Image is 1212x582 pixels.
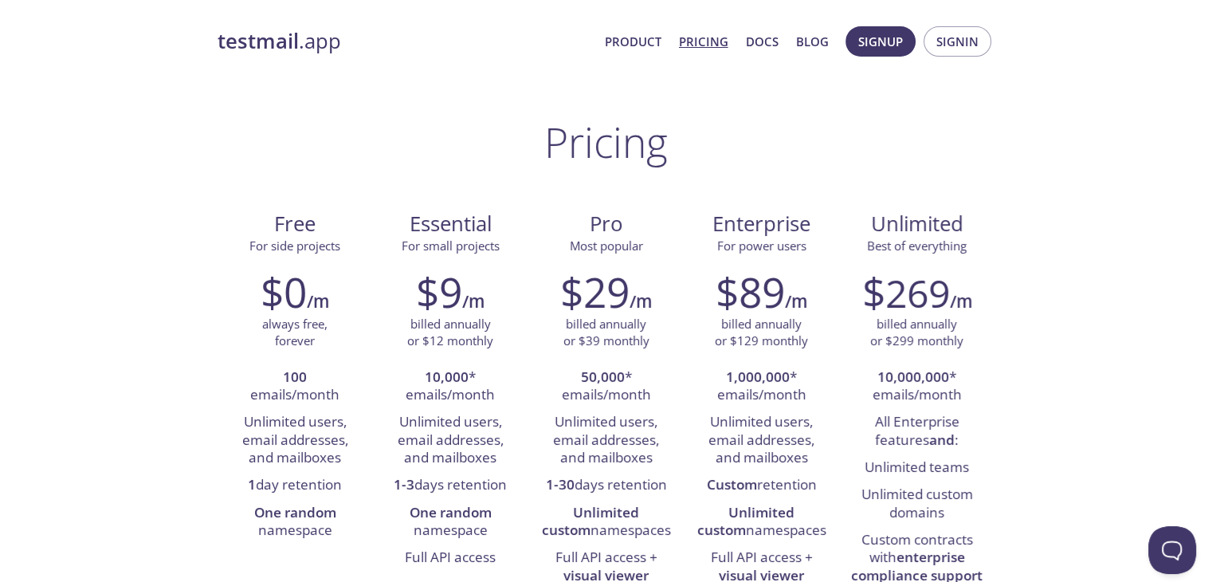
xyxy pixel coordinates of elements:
span: For power users [717,238,806,254]
span: Unlimited [871,210,963,238]
strong: 50,000 [581,368,625,386]
p: billed annually or $12 monthly [407,316,493,350]
strong: 1 [248,475,256,494]
li: * emails/month [385,364,516,410]
strong: One random [410,503,492,521]
h6: /m [462,288,484,315]
h6: /m [785,288,807,315]
li: Unlimited users, email addresses, and mailboxes [385,409,516,472]
span: For small projects [402,238,500,254]
span: Signup [858,31,903,52]
strong: Unlimited custom [542,503,640,539]
span: Signin [936,31,979,52]
h2: $89 [716,268,785,316]
strong: 10,000 [425,368,469,386]
li: emails/month [229,364,361,410]
h2: $9 [416,268,462,316]
h2: $0 [261,268,307,316]
a: testmail.app [218,28,592,55]
iframe: Help Scout Beacon - Open [1148,526,1196,574]
li: Unlimited users, email addresses, and mailboxes [229,409,361,472]
li: * emails/month [851,364,983,410]
li: retention [696,472,827,499]
span: For side projects [249,238,340,254]
li: Full API access [385,545,516,572]
span: Pro [541,210,671,238]
li: Unlimited users, email addresses, and mailboxes [540,409,672,472]
strong: testmail [218,27,299,55]
a: Docs [746,31,779,52]
li: Unlimited users, email addresses, and mailboxes [696,409,827,472]
span: Enterprise [696,210,826,238]
span: Essential [386,210,516,238]
li: * emails/month [540,364,672,410]
h6: /m [630,288,652,315]
p: always free, forever [262,316,328,350]
h6: /m [307,288,329,315]
li: namespaces [540,500,672,545]
button: Signin [924,26,991,57]
p: billed annually or $129 monthly [715,316,808,350]
li: days retention [540,472,672,499]
li: Unlimited teams [851,454,983,482]
span: Most popular [570,238,643,254]
strong: One random [254,503,336,521]
strong: Custom [707,475,757,494]
h6: /m [950,288,972,315]
li: day retention [229,472,361,499]
span: Free [230,210,360,238]
h2: $29 [560,268,630,316]
h1: Pricing [544,118,668,166]
strong: and [929,431,955,449]
li: days retention [385,472,516,499]
a: Pricing [679,31,728,52]
strong: 1-3 [394,475,414,494]
strong: 10,000,000 [877,368,949,386]
li: namespaces [696,500,827,545]
a: Product [605,31,661,52]
strong: 1-30 [546,475,575,494]
li: namespace [229,500,361,545]
li: All Enterprise features : [851,409,983,454]
strong: 1,000,000 [726,368,790,386]
span: Best of everything [867,238,967,254]
span: 269 [885,267,950,319]
p: billed annually or $299 monthly [870,316,963,350]
li: * emails/month [696,364,827,410]
strong: Unlimited custom [697,503,795,539]
button: Signup [845,26,916,57]
li: Unlimited custom domains [851,482,983,527]
a: Blog [796,31,829,52]
strong: 100 [283,368,307,386]
p: billed annually or $39 monthly [563,316,649,350]
h2: $ [862,268,950,316]
li: namespace [385,500,516,545]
